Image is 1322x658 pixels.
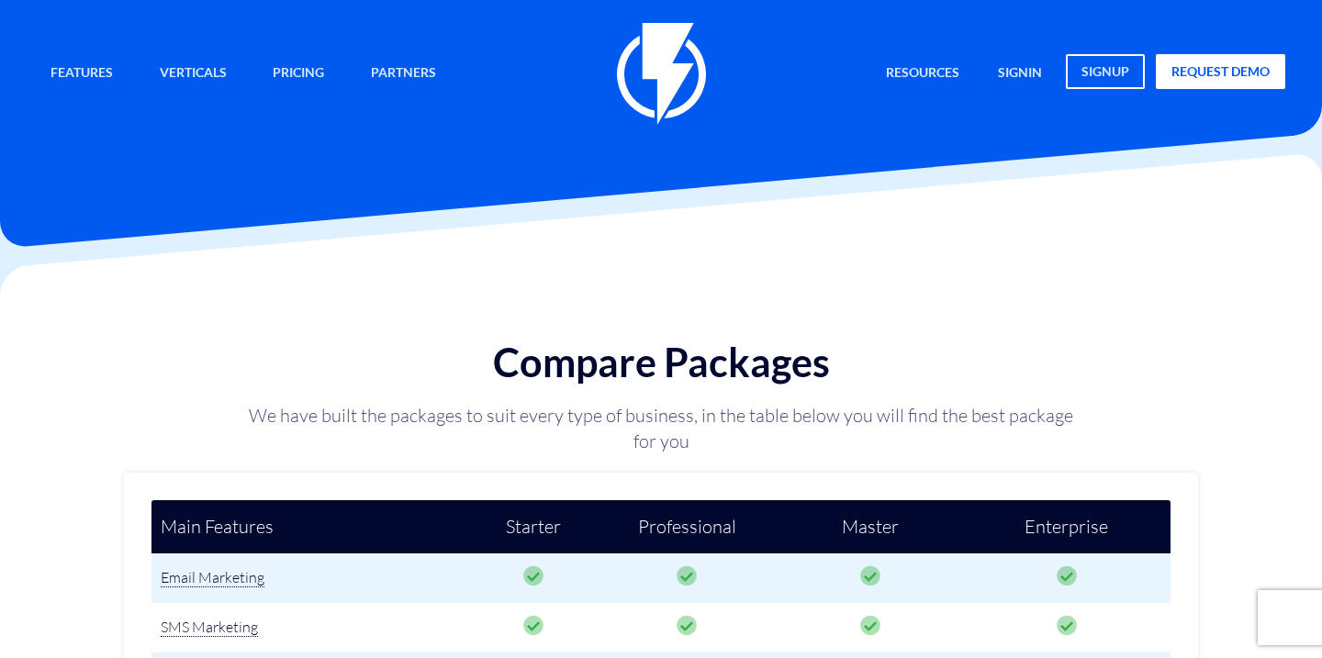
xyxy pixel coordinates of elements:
[1066,54,1145,89] a: signup
[357,54,450,94] a: Partners
[243,403,1079,454] p: We have built the packages to suit every type of business, in the table below you will find the b...
[984,54,1056,94] a: signin
[963,500,1171,554] td: Enterprise
[778,500,963,554] td: Master
[151,500,470,554] td: Main Features
[470,500,597,554] td: Starter
[597,500,777,554] td: Professional
[161,568,264,587] span: Email Marketing
[1156,54,1285,89] a: request demo
[243,340,1079,385] h1: Compare Packages
[161,618,258,637] span: SMS Marketing
[146,54,241,94] a: Verticals
[259,54,338,94] a: Pricing
[37,54,127,94] a: Features
[872,54,973,94] a: Resources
